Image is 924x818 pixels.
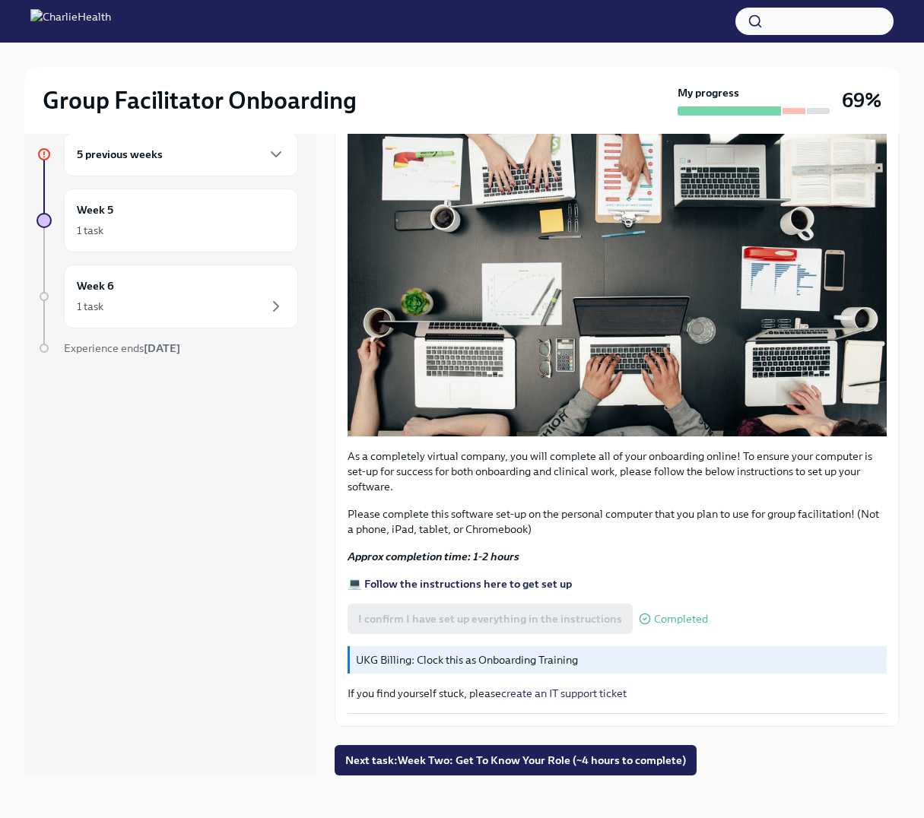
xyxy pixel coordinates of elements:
[356,652,881,667] p: UKG Billing: Clock this as Onboarding Training
[77,146,163,163] h6: 5 previous weeks
[348,686,887,701] p: If you find yourself stuck, please
[678,85,739,100] strong: My progress
[77,299,103,314] div: 1 task
[348,449,887,494] p: As a completely virtual company, you will complete all of your onboarding online! To ensure your ...
[64,341,180,355] span: Experience ends
[37,189,298,252] a: Week 51 task
[501,686,627,700] a: create an IT support ticket
[77,277,114,294] h6: Week 6
[348,550,519,563] strong: Approx completion time: 1-2 hours
[64,132,298,176] div: 5 previous weeks
[842,87,881,114] h3: 69%
[43,85,357,116] h2: Group Facilitator Onboarding
[348,118,887,436] button: Zoom image
[77,201,113,218] h6: Week 5
[37,265,298,328] a: Week 61 task
[345,753,686,768] span: Next task : Week Two: Get To Know Your Role (~4 hours to complete)
[335,745,697,775] button: Next task:Week Two: Get To Know Your Role (~4 hours to complete)
[348,577,572,591] a: 💻 Follow the instructions here to get set up
[77,223,103,238] div: 1 task
[144,341,180,355] strong: [DATE]
[654,613,708,625] span: Completed
[30,9,111,33] img: CharlieHealth
[348,506,887,537] p: Please complete this software set-up on the personal computer that you plan to use for group faci...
